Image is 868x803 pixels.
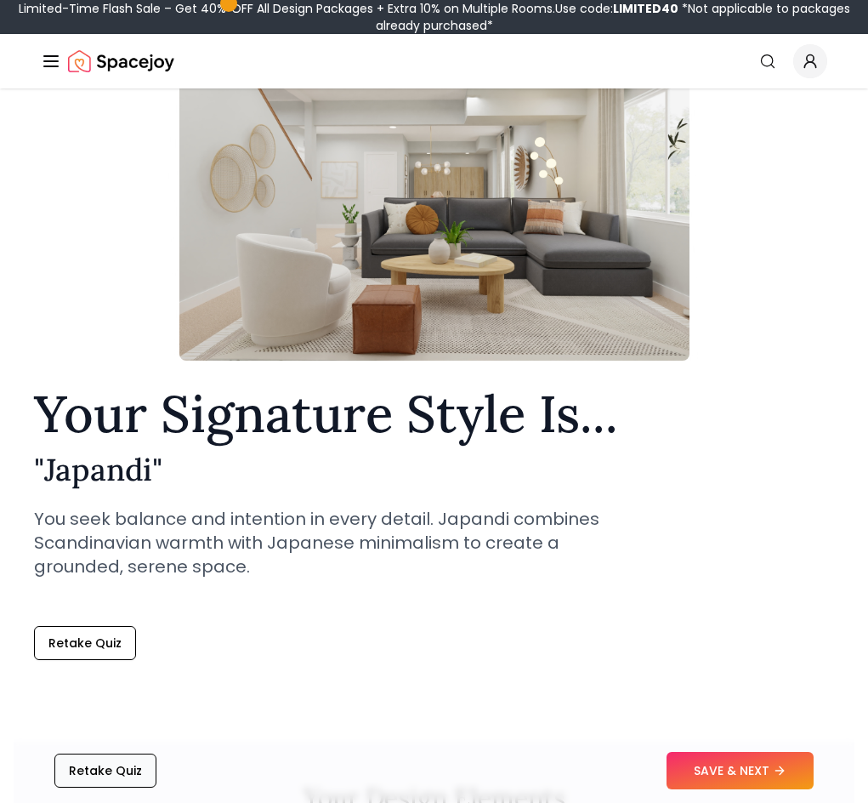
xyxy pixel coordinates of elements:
[34,453,834,487] h2: " Japandi "
[34,507,605,578] p: You seek balance and intention in every detail. Japandi combines Scandinavian warmth with Japanes...
[68,44,174,78] img: Spacejoy Logo
[54,754,156,788] button: Retake Quiz
[34,388,834,439] h1: Your Signature Style Is...
[179,20,689,361] img: Japandi Style Example
[34,626,136,660] button: Retake Quiz
[41,34,827,88] nav: Global
[68,44,174,78] a: Spacejoy
[667,752,814,789] button: SAVE & NEXT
